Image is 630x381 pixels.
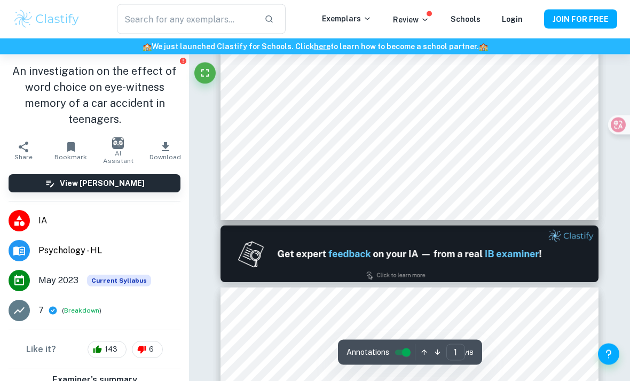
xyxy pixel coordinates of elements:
[502,15,523,24] a: Login
[88,341,127,358] div: 143
[132,341,163,358] div: 6
[117,4,256,34] input: Search for any exemplars...
[60,177,145,189] h6: View [PERSON_NAME]
[393,14,429,26] p: Review
[94,136,142,166] button: AI Assistant
[9,63,180,127] h1: An investigation on the effect of word choice on eye-witness memory of a car accident in teenagers.
[9,174,180,192] button: View [PERSON_NAME]
[38,244,180,257] span: Psychology - HL
[220,226,598,283] img: Ad
[38,304,44,317] p: 7
[322,13,372,25] p: Exemplars
[143,344,160,355] span: 6
[465,348,474,357] span: / 18
[179,57,187,65] button: Report issue
[54,153,87,161] span: Bookmark
[87,275,151,286] div: This exemplar is based on the current syllabus. Feel free to refer to it for inspiration/ideas wh...
[13,9,81,30] img: Clastify logo
[544,10,617,29] button: JOIN FOR FREE
[112,137,124,149] img: AI Assistant
[64,306,99,315] button: Breakdown
[314,42,330,51] a: here
[451,15,481,24] a: Schools
[194,63,216,84] button: Fullscreen
[87,275,151,286] span: Current Syllabus
[598,344,619,365] button: Help and Feedback
[2,41,628,52] h6: We just launched Clastify for Schools. Click to learn how to become a school partner.
[346,347,389,358] span: Annotations
[142,136,190,166] button: Download
[99,344,123,355] span: 143
[38,214,180,227] span: IA
[149,153,181,161] span: Download
[14,153,33,161] span: Share
[479,42,488,51] span: 🏫
[101,150,136,165] span: AI Assistant
[48,136,95,166] button: Bookmark
[143,42,152,51] span: 🏫
[62,306,101,316] span: ( )
[38,274,78,287] span: May 2023
[26,343,56,356] h6: Like it?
